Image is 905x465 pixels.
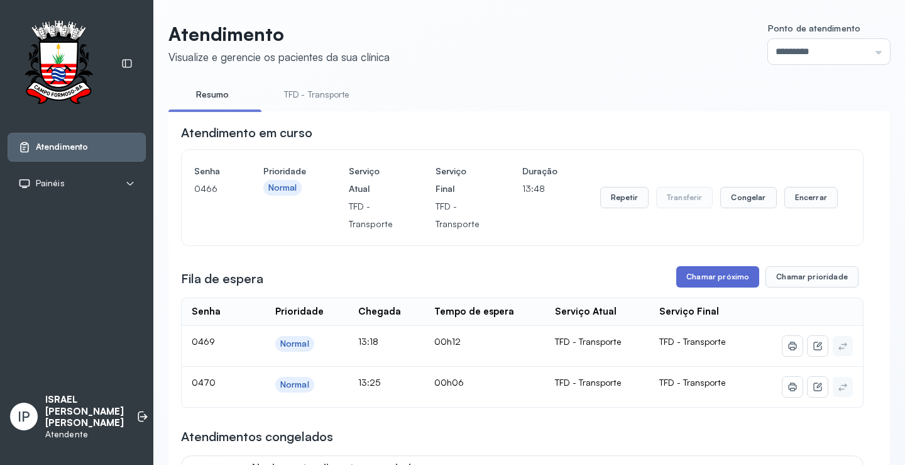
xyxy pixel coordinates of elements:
button: Chamar próximo [676,266,759,288]
a: TFD - Transporte [271,84,362,105]
p: 13:48 [522,180,557,198]
span: 0469 [192,336,215,347]
button: Encerrar [784,187,838,208]
div: Normal [280,379,309,390]
span: 00h12 [434,336,461,347]
span: IP [18,408,30,425]
p: TFD - Transporte [436,198,480,233]
div: Chegada [358,306,401,318]
div: Visualize e gerencie os pacientes da sua clínica [168,50,390,64]
h3: Atendimento em curso [181,124,312,142]
a: Resumo [168,84,256,105]
span: 13:25 [358,377,380,388]
h4: Duração [522,162,557,180]
span: 00h06 [434,377,464,388]
span: Atendimento [36,142,88,152]
a: Atendimento [18,141,135,154]
span: TFD - Transporte [659,377,725,388]
div: Senha [192,306,221,318]
img: Logotipo do estabelecimento [13,20,104,108]
span: 13:18 [358,336,378,347]
span: TFD - Transporte [659,336,725,347]
p: TFD - Transporte [349,198,393,233]
p: Atendimento [168,23,390,45]
button: Repetir [600,187,649,208]
span: 0470 [192,377,216,388]
button: Congelar [720,187,776,208]
div: TFD - Transporte [555,377,639,388]
button: Chamar prioridade [765,266,858,288]
h4: Serviço Final [436,162,480,198]
span: Ponto de atendimento [768,23,860,33]
p: Atendente [45,429,124,440]
p: ISRAEL [PERSON_NAME] [PERSON_NAME] [45,394,124,429]
div: TFD - Transporte [555,336,639,347]
div: Tempo de espera [434,306,514,318]
div: Normal [280,339,309,349]
button: Transferir [656,187,713,208]
span: Painéis [36,178,65,189]
div: Prioridade [275,306,324,318]
div: Serviço Final [659,306,719,318]
h3: Fila de espera [181,270,263,288]
h3: Atendimentos congelados [181,428,333,445]
h4: Prioridade [263,162,306,180]
div: Serviço Atual [555,306,617,318]
div: Normal [268,182,297,193]
h4: Serviço Atual [349,162,393,198]
h4: Senha [194,162,221,180]
p: 0466 [194,180,221,198]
